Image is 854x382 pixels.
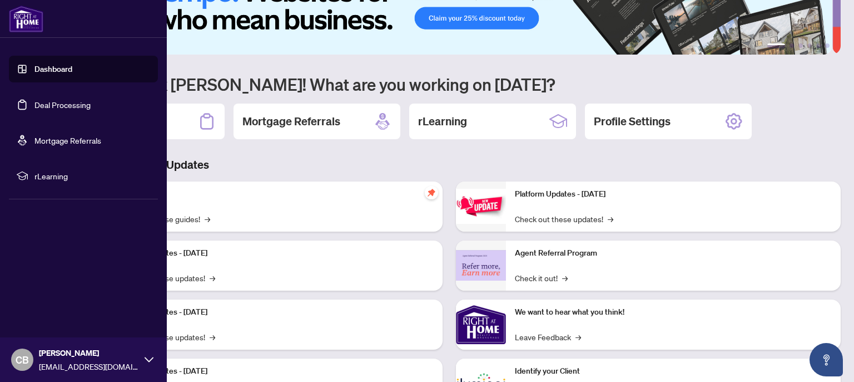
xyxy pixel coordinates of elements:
span: [PERSON_NAME] [39,347,139,359]
h3: Brokerage & Industry Updates [58,157,841,173]
span: → [210,331,215,343]
p: Platform Updates - [DATE] [117,306,434,319]
img: Platform Updates - June 23, 2025 [456,189,506,224]
a: Check it out!→ [515,272,568,284]
button: 3 [798,43,803,48]
button: 2 [790,43,794,48]
a: Check out these updates!→ [515,213,613,225]
p: We want to hear what you think! [515,306,832,319]
span: pushpin [425,186,438,199]
p: Identify your Client [515,365,832,378]
p: Agent Referral Program [515,247,832,259]
button: 6 [825,43,830,48]
h1: Welcome back [PERSON_NAME]! What are you working on [DATE]? [58,74,841,95]
button: 4 [807,43,812,48]
span: → [608,213,613,225]
button: Open asap [810,343,843,376]
button: 5 [816,43,821,48]
a: Deal Processing [34,100,91,110]
a: Dashboard [34,64,72,74]
img: We want to hear what you think! [456,300,506,350]
button: 1 [767,43,785,48]
h2: rLearning [418,114,467,129]
span: → [205,213,210,225]
span: → [210,272,215,284]
img: Agent Referral Program [456,250,506,281]
span: CB [16,352,29,368]
a: Mortgage Referrals [34,135,101,145]
a: Leave Feedback→ [515,331,581,343]
p: Self-Help [117,188,434,200]
span: rLearning [34,170,150,182]
h2: Profile Settings [594,114,671,129]
span: → [575,331,581,343]
p: Platform Updates - [DATE] [515,188,832,200]
p: Platform Updates - [DATE] [117,365,434,378]
span: [EMAIL_ADDRESS][DOMAIN_NAME] [39,360,139,373]
span: → [562,272,568,284]
h2: Mortgage Referrals [242,114,340,129]
p: Platform Updates - [DATE] [117,247,434,259]
img: logo [9,6,43,32]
